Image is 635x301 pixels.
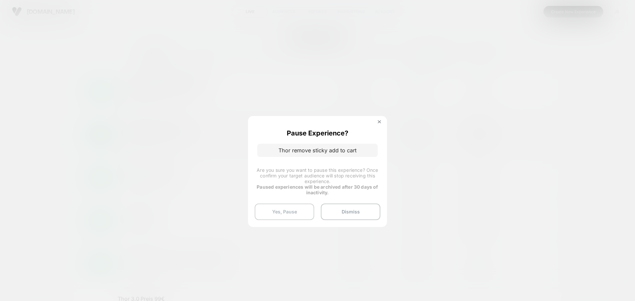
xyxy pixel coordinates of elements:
[257,167,378,184] span: Are you sure you want to pause this experience? Once confirm your target audience will stop recei...
[257,184,378,195] strong: Paused experiences will be archived after 30 days of inactivity.
[321,204,380,220] button: Dismiss
[257,144,378,157] p: Thor remove sticky add to cart
[255,204,314,220] button: Yes, Pause
[287,129,348,137] p: Pause Experience?
[378,120,381,124] img: close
